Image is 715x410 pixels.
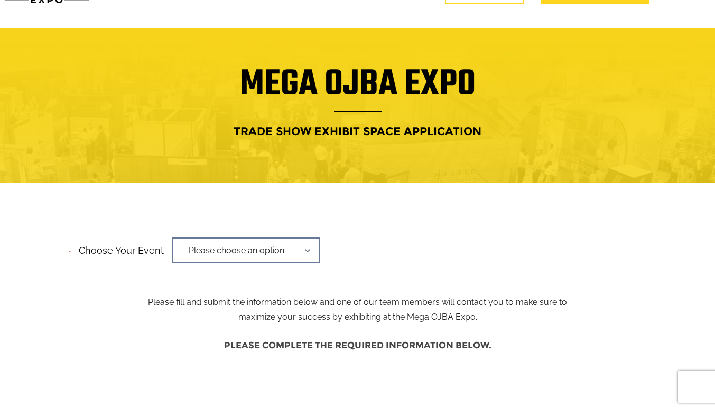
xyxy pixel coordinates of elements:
span: —Please choose an option— [172,237,320,263]
h1: Mega OJBA Expo [8,70,707,112]
p: Please fill and submit the information below and one of our team members will contact you to make... [140,242,575,325]
h4: Please complete the required information below. [67,335,648,356]
label: Choose your event [72,236,164,259]
h4: Trade Show Exhibit Space Application [8,121,707,141]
